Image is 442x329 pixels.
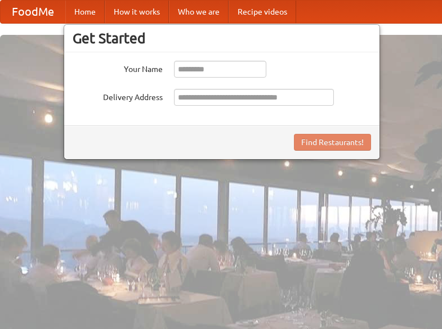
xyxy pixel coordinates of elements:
[229,1,296,23] a: Recipe videos
[1,1,65,23] a: FoodMe
[105,1,169,23] a: How it works
[73,89,163,103] label: Delivery Address
[73,30,371,47] h3: Get Started
[294,134,371,151] button: Find Restaurants!
[73,61,163,75] label: Your Name
[169,1,229,23] a: Who we are
[65,1,105,23] a: Home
